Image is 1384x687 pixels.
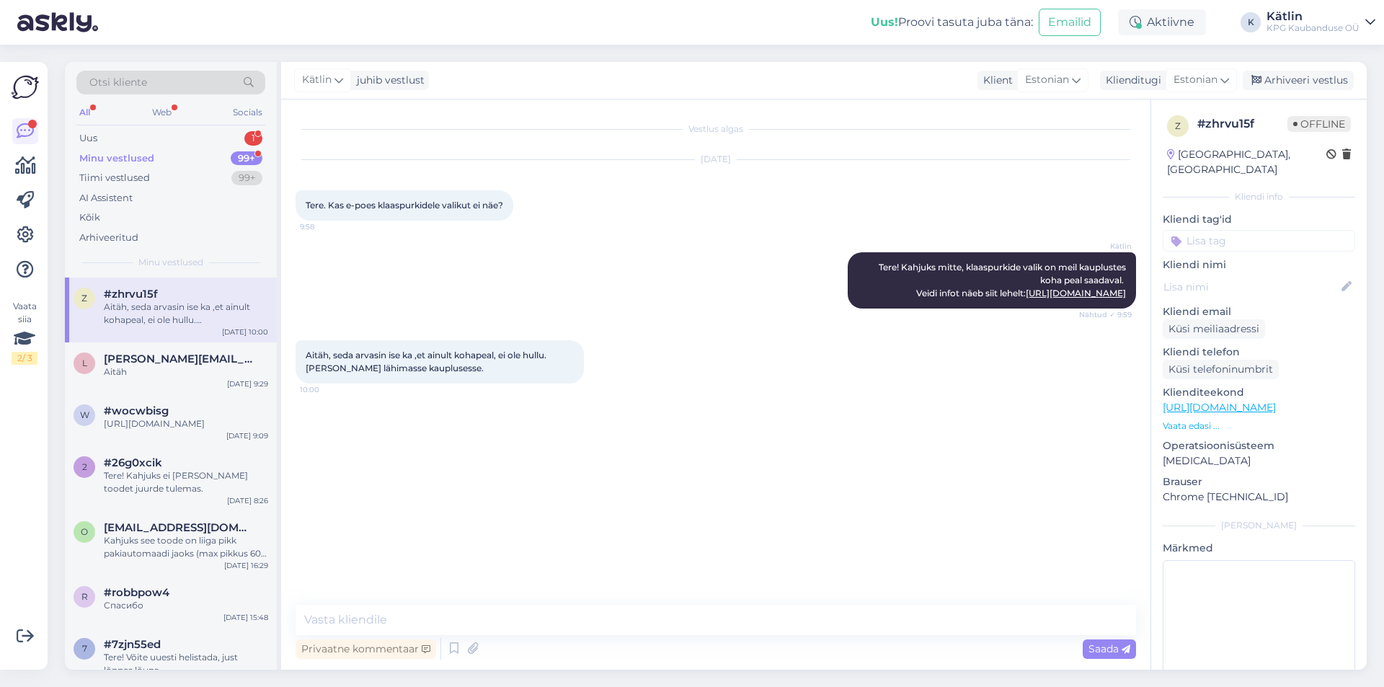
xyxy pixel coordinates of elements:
[104,521,254,534] span: oispuu.sirje@gmail.com
[306,350,549,373] span: Aitäh, seda arvasin ise ka ,et ainult kohapeal, ei ole hullu. [PERSON_NAME] lähimasse kauplusesse.
[81,591,88,602] span: r
[1175,120,1181,131] span: z
[1078,309,1132,320] span: Nähtud ✓ 9:59
[226,430,268,441] div: [DATE] 9:09
[1163,474,1355,489] p: Brauser
[104,586,169,599] span: #robbpow4
[1163,401,1276,414] a: [URL][DOMAIN_NAME]
[79,231,138,245] div: Arhiveeritud
[79,131,97,146] div: Uus
[1078,241,1132,252] span: Kätlin
[1039,9,1101,36] button: Emailid
[1167,147,1326,177] div: [GEOGRAPHIC_DATA], [GEOGRAPHIC_DATA]
[104,534,268,560] div: Kahjuks see toode on liiga pikk pakiautomaadi jaoks (max pikkus 60 cm), seetõttu ei olegi teil pa...
[12,300,37,365] div: Vaata siia
[104,353,254,365] span: lauri.pau@if.ee
[1163,541,1355,556] p: Märkmed
[104,651,268,677] div: Tere! Võite uuesti helistada, just lõppes lõuna.
[104,288,158,301] span: #zhrvu15f
[89,75,147,90] span: Otsi kliente
[1163,519,1355,532] div: [PERSON_NAME]
[12,352,37,365] div: 2 / 3
[82,358,87,368] span: l
[79,191,133,205] div: AI Assistent
[1163,360,1279,379] div: Küsi telefoninumbrit
[104,599,268,612] div: Спасибо
[244,131,262,146] div: 1
[1163,212,1355,227] p: Kliendi tag'id
[79,210,100,225] div: Kõik
[222,327,268,337] div: [DATE] 10:00
[1287,116,1351,132] span: Offline
[1163,438,1355,453] p: Operatsioonisüsteem
[300,384,354,395] span: 10:00
[1163,319,1265,339] div: Küsi meiliaadressi
[80,409,89,420] span: w
[1163,279,1339,295] input: Lisa nimi
[227,495,268,506] div: [DATE] 8:26
[1100,73,1161,88] div: Klienditugi
[1174,72,1217,88] span: Estonian
[1026,288,1126,298] a: [URL][DOMAIN_NAME]
[104,404,169,417] span: #wocwbisg
[223,612,268,623] div: [DATE] 15:48
[1163,385,1355,400] p: Klienditeekond
[1267,11,1375,34] a: KätlinKPG Kaubanduse OÜ
[296,123,1136,136] div: Vestlus algas
[1243,71,1354,90] div: Arhiveeri vestlus
[1197,115,1287,133] div: # zhrvu15f
[79,171,150,185] div: Tiimi vestlused
[351,73,425,88] div: juhib vestlust
[1163,190,1355,203] div: Kliendi info
[1088,642,1130,655] span: Saada
[302,72,332,88] span: Kätlin
[1163,345,1355,360] p: Kliendi telefon
[1118,9,1206,35] div: Aktiivne
[1163,257,1355,272] p: Kliendi nimi
[231,171,262,185] div: 99+
[81,293,87,303] span: z
[76,103,93,122] div: All
[81,526,88,537] span: o
[230,103,265,122] div: Socials
[1163,489,1355,505] p: Chrome [TECHNICAL_ID]
[296,639,436,659] div: Privaatne kommentaar
[104,417,268,430] div: [URL][DOMAIN_NAME]
[871,14,1033,31] div: Proovi tasuta juba täna:
[1241,12,1261,32] div: K
[300,221,354,232] span: 9:58
[79,151,154,166] div: Minu vestlused
[104,301,268,327] div: Aitäh, seda arvasin ise ka ,et ainult kohapeal, ei ole hullu. [PERSON_NAME] lähimasse kauplusesse.
[1163,420,1355,433] p: Vaata edasi ...
[879,262,1128,298] span: Tere! Kahjuks mitte, klaaspurkide valik on meil kauplustes koha peal saadaval. Veidi infot näeb s...
[1025,72,1069,88] span: Estonian
[871,15,898,29] b: Uus!
[1163,453,1355,469] p: [MEDICAL_DATA]
[306,200,503,210] span: Tere. Kas e-poes klaaspurkidele valikut ei näe?
[224,560,268,571] div: [DATE] 16:29
[104,456,162,469] span: #26g0xcik
[1163,304,1355,319] p: Kliendi email
[82,461,87,472] span: 2
[1267,11,1359,22] div: Kätlin
[231,151,262,166] div: 99+
[12,74,39,101] img: Askly Logo
[1267,22,1359,34] div: KPG Kaubanduse OÜ
[227,378,268,389] div: [DATE] 9:29
[149,103,174,122] div: Web
[82,643,87,654] span: 7
[104,469,268,495] div: Tere! Kahjuks ei [PERSON_NAME] toodet juurde tulemas.
[1163,230,1355,252] input: Lisa tag
[977,73,1013,88] div: Klient
[104,365,268,378] div: Aitäh
[104,638,161,651] span: #7zjn55ed
[296,153,1136,166] div: [DATE]
[138,256,203,269] span: Minu vestlused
